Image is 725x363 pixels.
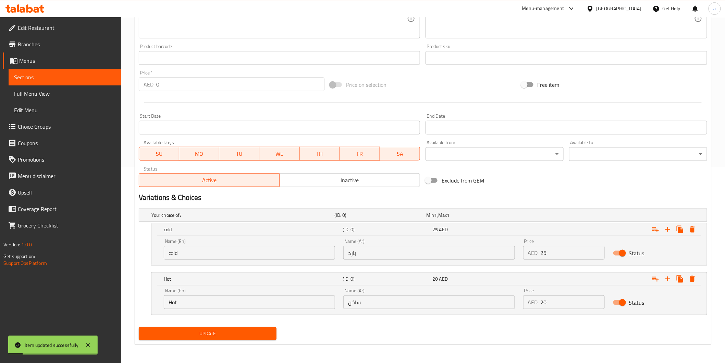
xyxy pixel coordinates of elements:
div: Item updated successfully [25,341,78,349]
button: SA [380,147,420,161]
span: Update [144,329,271,338]
span: Status [629,249,644,257]
span: Version: [3,240,20,249]
button: WE [259,147,299,161]
span: Coverage Report [18,205,115,213]
a: Coverage Report [3,201,121,217]
button: Update [139,327,277,340]
a: Promotions [3,151,121,168]
h5: (ID: 0) [343,226,430,233]
div: Expand [151,223,707,236]
a: Full Menu View [9,85,121,102]
button: Delete Hot [686,273,699,285]
a: Edit Menu [9,102,121,118]
div: ​ [569,147,707,161]
span: 1 [447,211,450,220]
input: Please enter price [541,246,605,260]
button: SU [139,147,179,161]
input: Please enter product barcode [139,51,420,65]
span: TU [222,149,257,159]
h5: (ID: 0) [335,212,424,219]
p: AED [528,249,538,257]
div: , [426,212,515,219]
span: Edit Restaurant [18,24,115,32]
input: Please enter product sku [426,51,707,65]
h5: Your choice of: [151,212,332,219]
h2: Variations & Choices [139,192,707,203]
button: Add new choice [662,273,674,285]
p: AED [528,298,538,306]
input: Enter name En [164,295,335,309]
button: MO [179,147,219,161]
div: Expand [151,273,707,285]
span: Full Menu View [14,90,115,98]
input: Enter name En [164,246,335,260]
button: Delete cold [686,223,699,236]
span: a [713,5,716,12]
h5: Hot [164,276,340,282]
span: Sections [14,73,115,81]
span: AED [439,274,448,283]
span: 25 [432,225,438,234]
span: SA [383,149,417,159]
p: AED [144,80,153,89]
span: Edit Menu [14,106,115,114]
span: FR [343,149,377,159]
button: TU [219,147,259,161]
a: Sections [9,69,121,85]
a: Menu disclaimer [3,168,121,184]
span: Promotions [18,155,115,164]
span: Exclude from GEM [442,176,484,185]
span: WE [262,149,297,159]
h5: cold [164,226,340,233]
button: FR [340,147,380,161]
span: Price on selection [346,81,386,89]
div: [GEOGRAPHIC_DATA] [597,5,642,12]
input: Please enter price [541,295,605,309]
span: Coupons [18,139,115,147]
button: Add choice group [649,223,662,236]
a: Branches [3,36,121,52]
div: Menu-management [522,4,564,13]
button: Add choice group [649,273,662,285]
input: Enter name Ar [343,246,515,260]
span: MO [182,149,217,159]
button: TH [300,147,340,161]
span: Grocery Checklist [18,221,115,230]
span: Menus [19,57,115,65]
a: Upsell [3,184,121,201]
span: Get support on: [3,252,35,261]
a: Edit Restaurant [3,20,121,36]
div: Expand [139,209,707,221]
span: AED [439,225,448,234]
h5: (ID: 0) [343,276,430,282]
span: Choice Groups [18,122,115,131]
button: Add new choice [662,223,674,236]
span: TH [303,149,337,159]
span: Status [629,298,644,307]
input: Please enter price [156,78,324,91]
a: Support.OpsPlatform [3,259,47,268]
button: Active [139,173,280,187]
button: Clone new choice [674,273,686,285]
span: Upsell [18,188,115,197]
button: Clone new choice [674,223,686,236]
span: Max [438,211,447,220]
span: 1.0.0 [21,240,32,249]
span: Min [426,211,434,220]
div: ​ [426,147,564,161]
span: Active [142,175,277,185]
span: 20 [432,274,438,283]
span: SU [142,149,176,159]
a: Coupons [3,135,121,151]
button: Inactive [279,173,420,187]
span: Free item [538,81,560,89]
input: Enter name Ar [343,295,515,309]
a: Menus [3,52,121,69]
span: Menu disclaimer [18,172,115,180]
a: Grocery Checklist [3,217,121,234]
span: Branches [18,40,115,48]
a: Choice Groups [3,118,121,135]
span: 1 [434,211,437,220]
span: Inactive [282,175,417,185]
